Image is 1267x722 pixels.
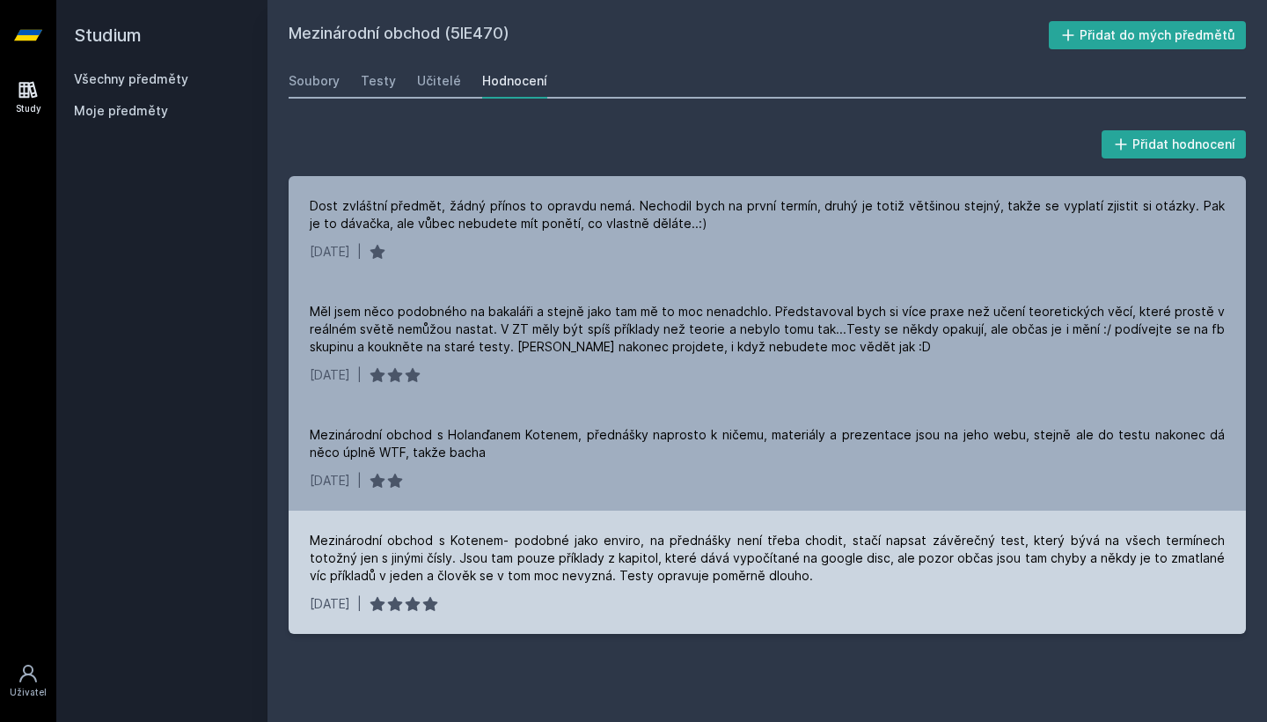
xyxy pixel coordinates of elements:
div: [DATE] [310,366,350,384]
button: Přidat do mých předmětů [1049,21,1247,49]
a: Testy [361,63,396,99]
a: Soubory [289,63,340,99]
div: Soubory [289,72,340,90]
button: Přidat hodnocení [1102,130,1247,158]
a: Study [4,70,53,124]
div: | [357,366,362,384]
div: Hodnocení [482,72,547,90]
div: Study [16,102,41,115]
span: Moje předměty [74,102,168,120]
h2: Mezinárodní obchod (5IE470) [289,21,1049,49]
div: Učitelé [417,72,461,90]
div: [DATE] [310,243,350,261]
div: Mezinárodní obchod s Holanďanem Kotenem, přednášky naprosto k ničemu, materiály a prezentace jsou... [310,426,1225,461]
div: [DATE] [310,472,350,490]
div: Dost zvláštní předmět, žádný přínos to opravdu nemá. Nechodil bych na první termín, druhý je toti... [310,197,1225,232]
div: | [357,472,362,490]
a: Hodnocení [482,63,547,99]
div: [DATE] [310,595,350,613]
a: Uživatel [4,654,53,708]
a: Všechny předměty [74,71,188,86]
div: | [357,595,362,613]
div: Uživatel [10,686,47,699]
div: Měl jsem něco podobného na bakaláři a stejně jako tam mě to moc nenadchlo. Představoval bych si v... [310,303,1225,356]
div: Testy [361,72,396,90]
a: Učitelé [417,63,461,99]
div: Mezinárodní obchod s Kotenem- podobné jako enviro, na přednášky není třeba chodit, stačí napsat z... [310,532,1225,585]
div: | [357,243,362,261]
